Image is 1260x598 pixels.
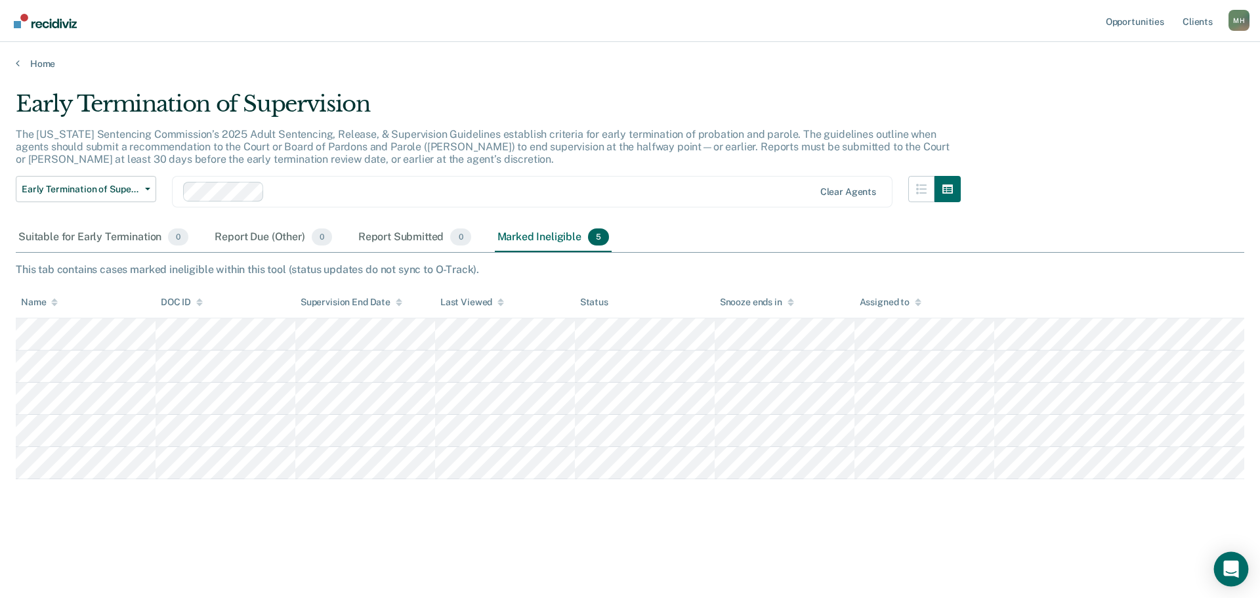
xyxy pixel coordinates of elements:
[301,297,402,308] div: Supervision End Date
[16,176,156,202] button: Early Termination of Supervision
[1228,10,1249,31] button: Profile dropdown button
[440,297,504,308] div: Last Viewed
[16,263,1244,276] div: This tab contains cases marked ineligible within this tool (status updates do not sync to O-Track).
[21,297,58,308] div: Name
[16,58,1244,70] a: Home
[168,228,188,246] span: 0
[588,228,609,246] span: 5
[212,223,334,252] div: Report Due (Other)0
[312,228,332,246] span: 0
[16,223,191,252] div: Suitable for Early Termination0
[495,223,612,252] div: Marked Ineligible5
[580,297,608,308] div: Status
[820,186,876,198] div: Clear agents
[720,297,794,308] div: Snooze ends in
[22,184,140,195] span: Early Termination of Supervision
[450,228,471,246] span: 0
[1228,10,1249,31] div: M H
[161,297,203,308] div: DOC ID
[14,14,77,28] img: Recidiviz
[16,91,961,128] div: Early Termination of Supervision
[16,128,950,165] p: The [US_STATE] Sentencing Commission’s 2025 Adult Sentencing, Release, & Supervision Guidelines e...
[860,297,921,308] div: Assigned to
[1214,552,1249,587] div: Open Intercom Messenger
[356,223,474,252] div: Report Submitted0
